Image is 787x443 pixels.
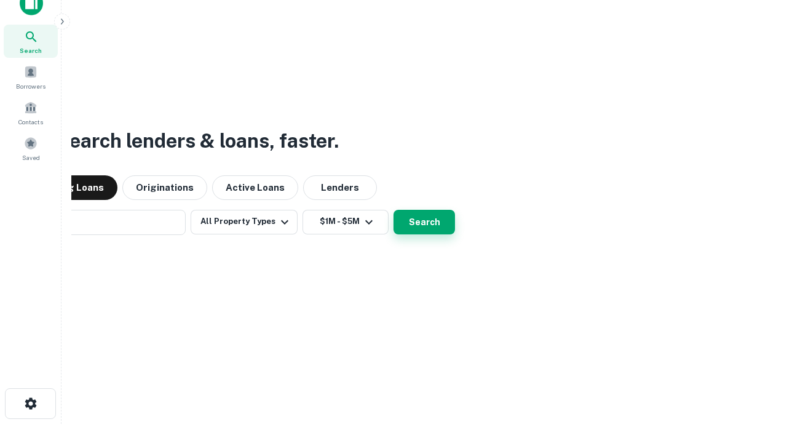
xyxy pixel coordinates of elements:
[393,210,455,234] button: Search
[191,210,298,234] button: All Property Types
[303,175,377,200] button: Lenders
[122,175,207,200] button: Originations
[726,345,787,404] iframe: Chat Widget
[303,210,389,234] button: $1M - $5M
[16,81,45,91] span: Borrowers
[22,153,40,162] span: Saved
[18,117,43,127] span: Contacts
[4,96,58,129] a: Contacts
[4,132,58,165] a: Saved
[4,25,58,58] a: Search
[20,46,42,55] span: Search
[4,60,58,94] a: Borrowers
[212,175,298,200] button: Active Loans
[56,126,339,156] h3: Search lenders & loans, faster.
